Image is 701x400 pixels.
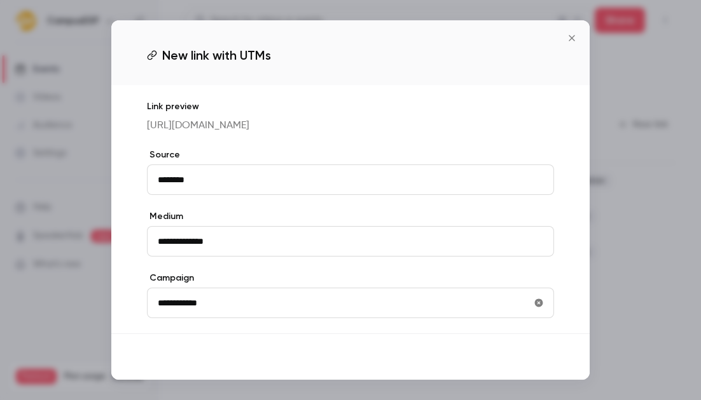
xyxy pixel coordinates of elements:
[147,100,554,113] p: Link preview
[147,210,554,223] label: Medium
[147,149,554,161] label: Source
[508,344,554,370] button: Save
[559,25,585,51] button: Close
[529,293,549,313] button: utmCampaign
[147,272,554,284] label: Campaign
[162,46,271,65] span: New link with UTMs
[147,118,554,133] p: [URL][DOMAIN_NAME]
